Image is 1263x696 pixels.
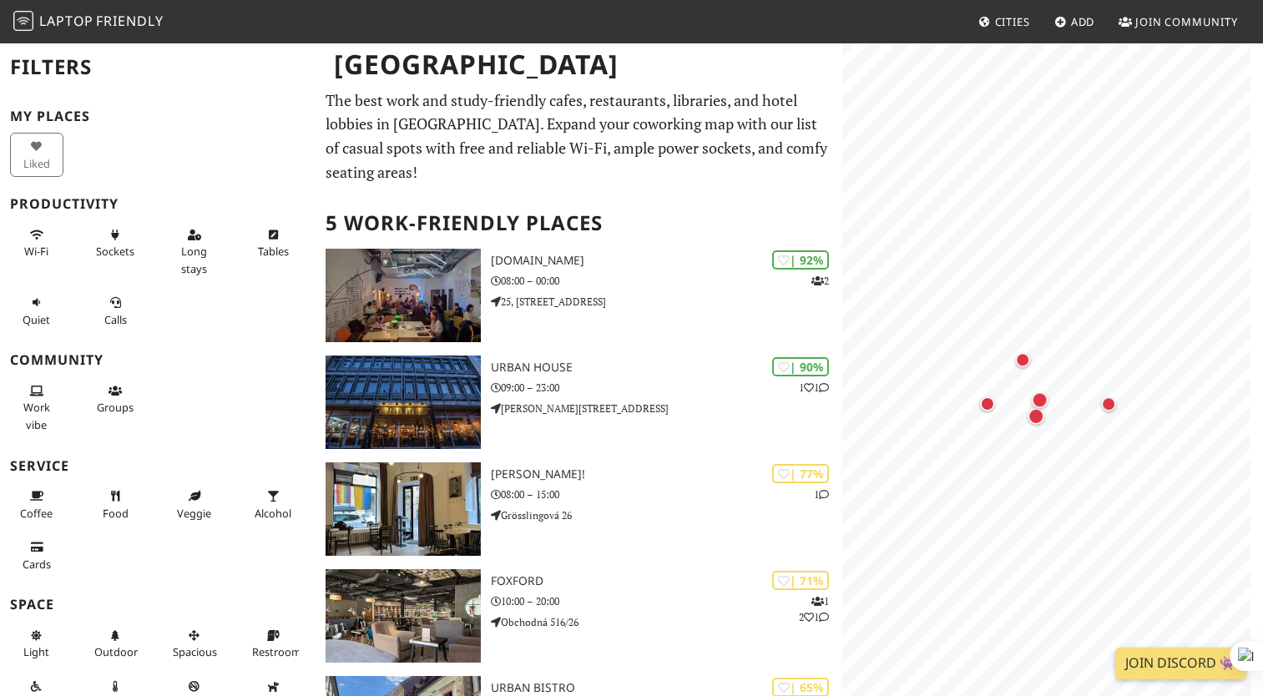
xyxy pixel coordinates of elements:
[10,533,63,577] button: Cards
[491,294,841,310] p: 25, [STREET_ADDRESS]
[972,7,1037,37] a: Cities
[23,557,51,572] span: Credit cards
[103,506,129,521] span: Food
[94,644,138,659] span: Outdoor area
[23,644,49,659] span: Natural light
[316,462,841,556] a: Otto! | 77% 1 [PERSON_NAME]! 08:00 – 15:00 Grösslingová 26
[13,11,33,31] img: LaptopFriendly
[13,8,164,37] a: LaptopFriendly LaptopFriendly
[20,506,53,521] span: Coffee
[96,12,163,30] span: Friendly
[24,244,48,259] span: Stable Wi-Fi
[326,462,481,556] img: Otto!
[326,249,481,342] img: Lab.cafe
[10,221,63,265] button: Wi-Fi
[168,221,221,282] button: Long stays
[247,622,301,666] button: Restroom
[811,273,829,289] p: 2
[491,614,841,630] p: Obchodná 516/26
[10,597,306,613] h3: Space
[10,377,63,438] button: Work vibe
[491,507,841,523] p: Grösslingová 26
[89,377,143,421] button: Groups
[10,42,306,93] h2: Filters
[1115,648,1246,679] a: Join Discord 👾
[252,644,301,659] span: Restroom
[326,569,481,663] img: Foxford
[491,273,841,289] p: 08:00 – 00:00
[39,12,93,30] span: Laptop
[491,254,841,268] h3: [DOMAIN_NAME]
[326,198,831,249] h2: 5 Work-Friendly Places
[316,249,841,342] a: Lab.cafe | 92% 2 [DOMAIN_NAME] 08:00 – 00:00 25, [STREET_ADDRESS]
[89,482,143,527] button: Food
[1012,349,1033,371] div: Map marker
[168,482,221,527] button: Veggie
[772,357,829,376] div: | 90%
[247,482,301,527] button: Alcohol
[96,244,134,259] span: Power sockets
[23,312,50,327] span: Quiet
[10,458,306,474] h3: Service
[10,108,306,124] h3: My Places
[1112,7,1245,37] a: Join Community
[10,482,63,527] button: Coffee
[89,289,143,333] button: Calls
[1071,14,1095,29] span: Add
[181,244,207,275] span: Long stays
[255,506,291,521] span: Alcohol
[1098,393,1119,415] div: Map marker
[799,380,829,396] p: 1 1
[1135,14,1238,29] span: Join Community
[995,14,1030,29] span: Cities
[321,42,838,88] h1: [GEOGRAPHIC_DATA]
[247,221,301,265] button: Tables
[326,356,481,449] img: Urban House
[316,569,841,663] a: Foxford | 71% 121 Foxford 10:00 – 20:00 Obchodná 516/26
[491,401,841,416] p: [PERSON_NAME][STREET_ADDRESS]
[10,196,306,212] h3: Productivity
[491,487,841,502] p: 08:00 – 15:00
[258,244,289,259] span: Work-friendly tables
[104,312,127,327] span: Video/audio calls
[491,574,841,588] h3: Foxford
[772,250,829,270] div: | 92%
[772,571,829,590] div: | 71%
[1048,7,1102,37] a: Add
[1024,404,1048,427] div: Map marker
[491,467,841,482] h3: [PERSON_NAME]!
[177,506,211,521] span: Veggie
[1028,388,1051,411] div: Map marker
[977,393,998,415] div: Map marker
[316,356,841,449] a: Urban House | 90% 11 Urban House 09:00 – 23:00 [PERSON_NAME][STREET_ADDRESS]
[814,487,829,502] p: 1
[10,622,63,666] button: Light
[491,593,841,609] p: 10:00 – 20:00
[97,400,134,415] span: Group tables
[491,681,841,695] h3: Urban Bistro
[491,380,841,396] p: 09:00 – 23:00
[772,464,829,483] div: | 77%
[10,352,306,368] h3: Community
[89,221,143,265] button: Sockets
[491,361,841,375] h3: Urban House
[23,400,50,431] span: People working
[326,88,831,184] p: The best work and study-friendly cafes, restaurants, libraries, and hotel lobbies in [GEOGRAPHIC_...
[89,622,143,666] button: Outdoor
[173,644,217,659] span: Spacious
[10,289,63,333] button: Quiet
[168,622,221,666] button: Spacious
[799,593,829,625] p: 1 2 1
